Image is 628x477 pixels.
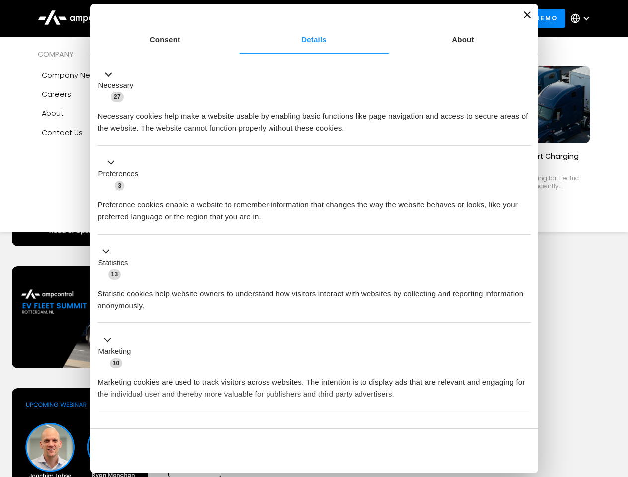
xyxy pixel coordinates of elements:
span: 2 [164,424,174,434]
button: Close banner [524,11,531,18]
label: Preferences [98,168,139,180]
div: Marketing cookies are used to track visitors across websites. The intention is to display ads tha... [98,369,531,400]
button: Okay [387,436,530,465]
a: Consent [90,26,240,54]
div: Preference cookies enable a website to remember information that changes the way the website beha... [98,191,531,223]
a: Company news [38,66,161,84]
a: Contact Us [38,123,161,142]
a: Careers [38,85,161,104]
span: 3 [115,181,124,191]
label: Marketing [98,346,131,357]
div: COMPANY [38,49,161,60]
div: Contact Us [42,127,83,138]
label: Statistics [98,257,128,269]
a: Details [240,26,389,54]
div: Necessary cookies help make a website usable by enabling basic functions like page navigation and... [98,103,531,134]
button: Preferences (3) [98,157,145,192]
button: Marketing (10) [98,334,137,369]
button: Necessary (27) [98,68,140,103]
span: 10 [110,358,123,368]
div: Company news [42,70,100,80]
button: Statistics (13) [98,245,134,280]
div: Careers [42,89,71,100]
span: 27 [111,92,124,102]
span: 13 [108,269,121,279]
a: About [38,104,161,123]
a: About [389,26,538,54]
div: Statistic cookies help website owners to understand how visitors interact with websites by collec... [98,280,531,312]
label: Necessary [98,80,134,91]
div: About [42,108,64,119]
button: Unclassified (2) [98,423,179,435]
